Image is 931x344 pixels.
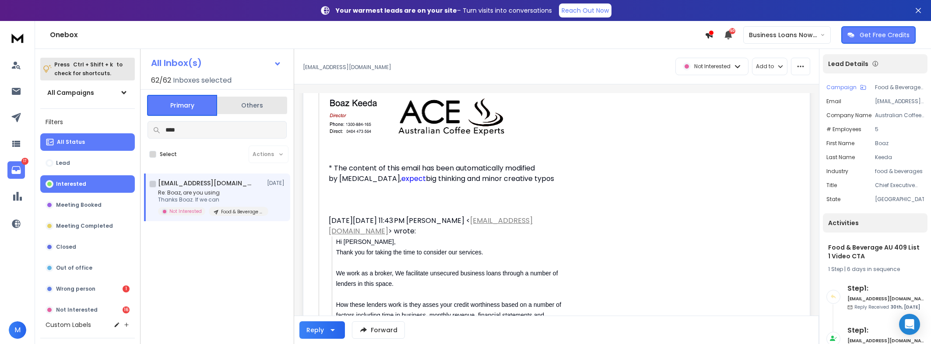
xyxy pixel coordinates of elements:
[352,321,405,339] button: Forward
[401,174,426,184] span: expect
[72,59,114,69] span: Ctrl + Shift + k
[299,321,345,339] button: Reply
[875,182,924,189] p: Chief Executive Officer
[899,314,920,335] div: Open Intercom Messenger
[875,196,924,203] p: [GEOGRAPHIC_DATA]
[9,321,26,339] button: M
[826,84,866,91] button: Campaign
[694,63,731,70] p: Not Interested
[158,179,254,188] h1: [EMAIL_ADDRESS][DOMAIN_NAME]
[56,306,98,313] p: Not Interested
[169,208,202,215] p: Not Interested
[40,175,135,193] button: Interested
[336,270,560,287] span: We work as a broker, We facilitate unsecured business loans through a number of lenders in this s...
[151,59,202,67] h1: All Inbox(s)
[306,326,324,334] div: Reply
[847,295,924,302] h6: [EMAIL_ADDRESS][DOMAIN_NAME]
[123,306,130,313] div: 16
[826,98,841,105] p: Email
[147,95,217,116] button: Primary
[57,139,85,146] p: All Status
[40,84,135,101] button: All Campaigns
[826,196,840,203] p: State
[875,154,924,161] p: Keeda
[40,280,135,298] button: Wrong person1
[303,64,391,71] p: [EMAIL_ADDRESS][DOMAIN_NAME]
[46,320,91,329] h3: Custom Labels
[756,63,774,70] p: Add to
[217,96,287,115] button: Others
[826,112,871,119] p: Company Name
[56,160,70,167] p: Lead
[40,116,135,128] h3: Filters
[40,301,135,319] button: Not Interested16
[40,133,135,151] button: All Status
[749,31,820,39] p: Business Loans Now ([PERSON_NAME])
[559,3,611,17] a: Reach Out Now
[21,158,28,165] p: 17
[826,84,857,91] p: Campaign
[854,304,920,310] p: Reply Received
[826,126,861,133] p: # Employees
[875,126,924,133] p: 5
[123,285,130,292] div: 1
[158,196,263,203] p: Thanks Boaz. If we can
[221,208,263,215] p: Food & Beverage AU 409 List 1 Video CTA
[56,243,76,250] p: Closed
[329,174,571,184] div: by [MEDICAL_DATA], big thinking and minor creative typos
[562,6,609,15] p: Reach Out Now
[875,168,924,175] p: food & beverages
[847,283,924,294] h6: Step 1 :
[875,140,924,147] p: Boaz
[847,337,924,344] h6: [EMAIL_ADDRESS][DOMAIN_NAME]
[329,163,571,174] div: * The content of this email has been automatically modified
[875,84,924,91] p: Food & Beverage AU 409 List 1 Video CTA
[158,189,263,196] p: Re: Boaz, are you using
[329,215,571,236] div: [DATE][DATE] 11:43 PM [PERSON_NAME] < > wrote:
[40,154,135,172] button: Lead
[841,26,916,44] button: Get Free Credits
[40,196,135,214] button: Meeting Booked
[56,222,113,229] p: Meeting Completed
[891,304,920,310] span: 30th, [DATE]
[828,265,843,273] span: 1 Step
[7,161,25,179] a: 17
[56,202,102,208] p: Meeting Booked
[847,325,924,336] h6: Step 1 :
[56,181,86,188] p: Interested
[826,182,837,189] p: Title
[336,6,552,15] p: – Turn visits into conversations
[860,31,910,39] p: Get Free Credits
[160,151,177,158] label: Select
[336,238,396,245] span: Hi [PERSON_NAME],
[875,98,924,105] p: [EMAIL_ADDRESS][DOMAIN_NAME]
[144,54,288,72] button: All Inbox(s)
[151,75,171,86] span: 62 / 62
[47,88,94,97] h1: All Campaigns
[56,264,92,271] p: Out of office
[336,301,563,329] span: How these lenders work is they asses your credit worthiness based on a number of factors includin...
[847,265,900,273] span: 6 days in sequence
[826,168,848,175] p: Industry
[50,30,705,40] h1: Onebox
[336,6,457,15] strong: Your warmest leads are on your site
[9,30,26,46] img: logo
[267,180,287,187] p: [DATE]
[40,259,135,277] button: Out of office
[56,285,95,292] p: Wrong person
[40,238,135,256] button: Closed
[826,154,855,161] p: Last Name
[54,60,123,78] p: Press to check for shortcuts.
[828,243,922,261] h1: Food & Beverage AU 409 List 1 Video CTA
[40,217,135,235] button: Meeting Completed
[336,249,483,256] span: Thank you for taking the time to consider our services.
[828,266,922,273] div: |
[329,93,513,142] img: AIorK4zvyozKpeU03wRJFM45U6Dm0GWxiUC2yKAS5lzwNT9QvwDh6wcIBj-TofnzaxagahP44Ds9xwS9F3V4
[823,213,927,233] div: Activities
[826,140,854,147] p: First Name
[828,59,868,68] p: Lead Details
[329,215,533,236] a: [EMAIL_ADDRESS][DOMAIN_NAME]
